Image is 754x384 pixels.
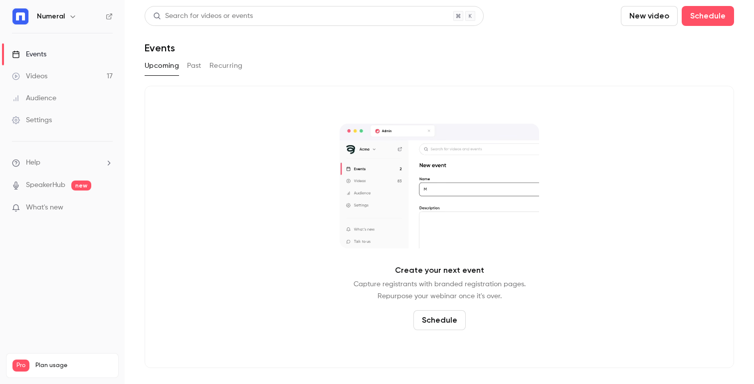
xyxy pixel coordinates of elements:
p: Capture registrants with branded registration pages. Repurpose your webinar once it's over. [354,278,526,302]
span: What's new [26,202,63,213]
button: New video [621,6,678,26]
span: Pro [12,360,29,372]
button: Past [187,58,201,74]
div: Audience [12,93,56,103]
span: Plan usage [35,362,112,370]
li: help-dropdown-opener [12,158,113,168]
div: Events [12,49,46,59]
button: Recurring [209,58,243,74]
div: Search for videos or events [153,11,253,21]
p: Create your next event [395,264,484,276]
span: new [71,181,91,191]
h1: Events [145,42,175,54]
span: Help [26,158,40,168]
button: Upcoming [145,58,179,74]
a: SpeakerHub [26,180,65,191]
button: Schedule [413,310,466,330]
button: Schedule [682,6,734,26]
div: Videos [12,71,47,81]
h6: Numeral [37,11,65,21]
iframe: Noticeable Trigger [101,203,113,212]
div: Settings [12,115,52,125]
img: Numeral [12,8,28,24]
